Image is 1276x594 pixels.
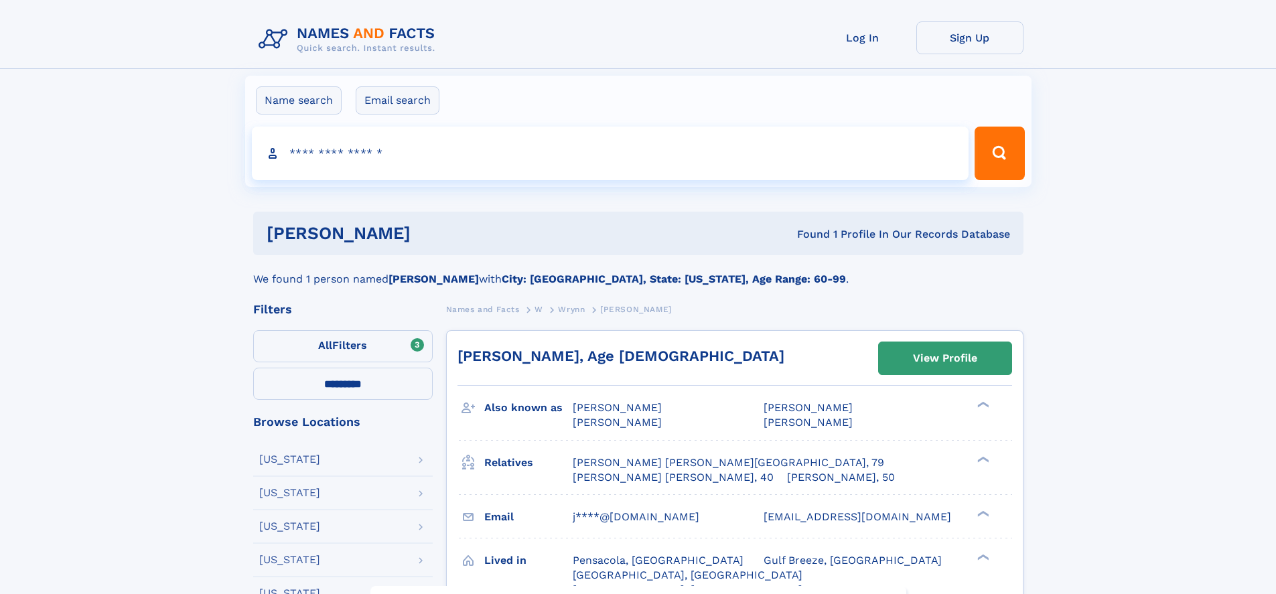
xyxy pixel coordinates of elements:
[916,21,1023,54] a: Sign Up
[573,554,743,567] span: Pensacola, [GEOGRAPHIC_DATA]
[502,273,846,285] b: City: [GEOGRAPHIC_DATA], State: [US_STATE], Age Range: 60-99
[253,416,433,428] div: Browse Locations
[484,451,573,474] h3: Relatives
[253,303,433,315] div: Filters
[573,455,884,470] a: [PERSON_NAME] [PERSON_NAME][GEOGRAPHIC_DATA], 79
[484,506,573,528] h3: Email
[974,552,990,561] div: ❯
[573,569,802,581] span: [GEOGRAPHIC_DATA], [GEOGRAPHIC_DATA]
[259,554,320,565] div: [US_STATE]
[535,305,543,314] span: W
[879,342,1011,374] a: View Profile
[573,470,774,485] a: [PERSON_NAME] [PERSON_NAME], 40
[573,401,662,414] span: [PERSON_NAME]
[809,21,916,54] a: Log In
[974,509,990,518] div: ❯
[764,554,942,567] span: Gulf Breeze, [GEOGRAPHIC_DATA]
[253,330,433,362] label: Filters
[259,454,320,465] div: [US_STATE]
[974,400,990,409] div: ❯
[318,339,332,352] span: All
[446,301,520,317] a: Names and Facts
[913,343,977,374] div: View Profile
[259,488,320,498] div: [US_STATE]
[256,86,342,115] label: Name search
[975,127,1024,180] button: Search Button
[604,227,1010,242] div: Found 1 Profile In Our Records Database
[457,348,784,364] a: [PERSON_NAME], Age [DEMOGRAPHIC_DATA]
[974,455,990,463] div: ❯
[267,225,604,242] h1: [PERSON_NAME]
[252,127,969,180] input: search input
[388,273,479,285] b: [PERSON_NAME]
[535,301,543,317] a: W
[484,549,573,572] h3: Lived in
[600,305,672,314] span: [PERSON_NAME]
[787,470,895,485] a: [PERSON_NAME], 50
[253,21,446,58] img: Logo Names and Facts
[764,416,853,429] span: [PERSON_NAME]
[558,301,585,317] a: Wrynn
[253,255,1023,287] div: We found 1 person named with .
[558,305,585,314] span: Wrynn
[259,521,320,532] div: [US_STATE]
[356,86,439,115] label: Email search
[764,401,853,414] span: [PERSON_NAME]
[484,396,573,419] h3: Also known as
[764,510,951,523] span: [EMAIL_ADDRESS][DOMAIN_NAME]
[573,416,662,429] span: [PERSON_NAME]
